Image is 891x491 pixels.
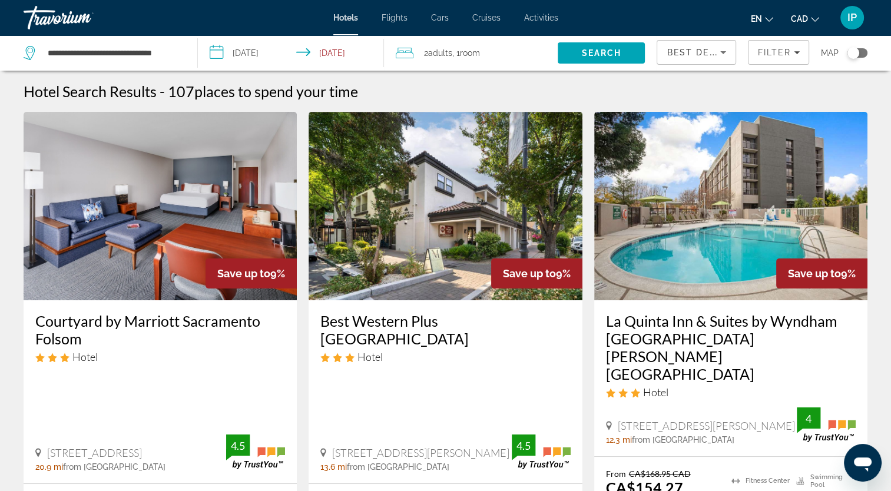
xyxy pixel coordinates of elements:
a: La Quinta Inn & Suites by Wyndham [GEOGRAPHIC_DATA][PERSON_NAME] [GEOGRAPHIC_DATA] [606,312,856,383]
span: IP [847,12,857,24]
img: La Quinta Inn & Suites by Wyndham Rancho Cordova Sacramento [594,112,867,300]
div: 3 star Hotel [606,386,856,399]
div: 9% [491,258,582,288]
div: 9% [206,258,297,288]
span: places to spend your time [194,82,358,100]
span: Filter [757,48,791,57]
span: CAD [791,14,808,24]
span: Hotel [72,350,98,363]
span: Search [582,48,622,58]
button: User Menu [837,5,867,30]
span: Save up to [217,267,270,280]
a: Travorium [24,2,141,33]
span: Hotel [643,386,668,399]
div: 3 star Hotel [35,350,285,363]
span: from [GEOGRAPHIC_DATA] [632,435,734,444]
button: Toggle map [839,48,867,58]
a: Flights [382,13,408,22]
button: Change language [751,10,773,27]
h2: 107 [168,82,358,100]
div: 9% [776,258,867,288]
button: Travelers: 2 adults, 0 children [384,35,558,71]
span: Hotel [357,350,383,363]
span: - [160,82,165,100]
img: Courtyard by Marriott Sacramento Folsom [24,112,297,300]
div: 4.5 [226,439,250,453]
span: Map [821,45,839,61]
span: from [GEOGRAPHIC_DATA] [63,462,165,472]
button: Filters [748,40,809,65]
img: TrustYou guest rating badge [512,434,571,469]
button: Change currency [791,10,819,27]
a: Activities [524,13,558,22]
span: , 1 [452,45,480,61]
img: Best Western Plus Palm Court Hotel [309,112,582,300]
span: Best Deals [667,48,728,57]
img: TrustYou guest rating badge [797,407,856,442]
div: 4 [797,412,820,426]
del: CA$168.95 CAD [629,469,691,479]
button: Select check in and out date [198,35,384,71]
span: [STREET_ADDRESS][PERSON_NAME] [332,446,509,459]
a: Hotels [333,13,358,22]
h1: Hotel Search Results [24,82,157,100]
span: Save up to [788,267,841,280]
span: Room [460,48,480,58]
mat-select: Sort by [667,45,726,59]
a: Courtyard by Marriott Sacramento Folsom [35,312,285,347]
span: [STREET_ADDRESS][PERSON_NAME] [618,419,795,432]
div: 3 star Hotel [320,350,570,363]
iframe: Button to launch messaging window [844,444,882,482]
a: Cars [431,13,449,22]
span: 20.9 mi [35,462,63,472]
input: Search hotel destination [47,44,180,62]
img: TrustYou guest rating badge [226,434,285,469]
span: 12.3 mi [606,435,632,444]
span: Save up to [503,267,556,280]
span: [STREET_ADDRESS] [47,446,142,459]
span: from [GEOGRAPHIC_DATA] [347,462,449,472]
div: 4.5 [512,439,535,453]
span: Adults [428,48,452,58]
a: Best Western Plus [GEOGRAPHIC_DATA] [320,312,570,347]
a: Cruises [472,13,501,22]
span: en [751,14,762,24]
span: From [606,469,626,479]
span: 13.6 mi [320,462,347,472]
button: Search [558,42,645,64]
span: 2 [424,45,452,61]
